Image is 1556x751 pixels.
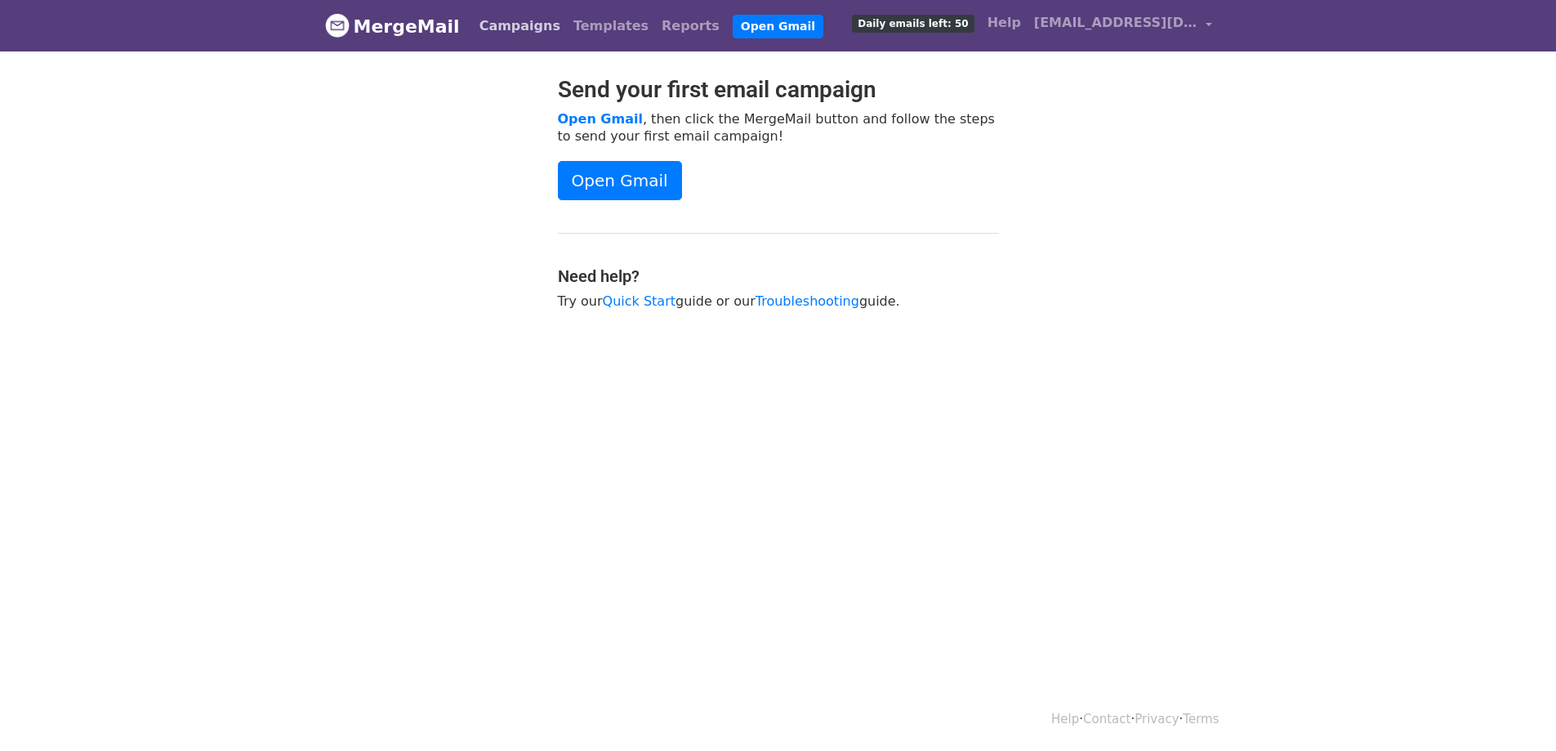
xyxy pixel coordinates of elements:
a: Help [1051,712,1079,726]
h4: Need help? [558,266,999,286]
iframe: Chat Widget [1474,673,1556,751]
a: MergeMail [325,9,460,43]
span: Daily emails left: 50 [852,15,974,33]
a: Privacy [1135,712,1179,726]
a: Troubleshooting [756,293,859,309]
a: Open Gmail [558,161,682,200]
p: , then click the MergeMail button and follow the steps to send your first email campaign! [558,110,999,145]
a: Terms [1183,712,1219,726]
a: Help [981,7,1028,39]
a: Open Gmail [733,15,823,38]
h2: Send your first email campaign [558,76,999,104]
img: MergeMail logo [325,13,350,38]
a: Open Gmail [558,111,643,127]
a: Daily emails left: 50 [845,7,980,39]
a: Contact [1083,712,1130,726]
a: [EMAIL_ADDRESS][DOMAIN_NAME] [1028,7,1219,45]
a: Reports [655,10,726,42]
a: Campaigns [473,10,567,42]
a: Quick Start [603,293,675,309]
a: Templates [567,10,655,42]
span: [EMAIL_ADDRESS][DOMAIN_NAME] [1034,13,1197,33]
p: Try our guide or our guide. [558,293,999,310]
